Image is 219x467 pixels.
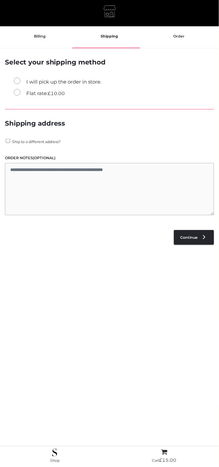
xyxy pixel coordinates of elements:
span: £ [159,457,162,463]
h3: Shipping address [5,119,214,127]
span: Continue [181,235,198,240]
span: .Shop [50,458,60,463]
img: gemmachan [102,4,118,22]
label: Order notes [5,155,214,161]
label: I will pick up the order in store. [14,78,101,86]
span: (optional) [33,156,56,160]
span: Ship to a different address? [12,139,61,144]
h3: Select your shipping method [5,58,214,66]
img: .Shop [52,449,57,457]
label: Flat rate: [14,89,65,98]
input: Ship to a different address? [5,139,11,143]
span: Cart [152,458,177,463]
span: £ [48,90,51,96]
a: Cart£15.00 [110,449,219,465]
a: gemmachan [101,6,118,22]
bdi: 10.00 [48,90,65,96]
bdi: 15.00 [159,457,177,463]
a: Continue [174,230,214,245]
